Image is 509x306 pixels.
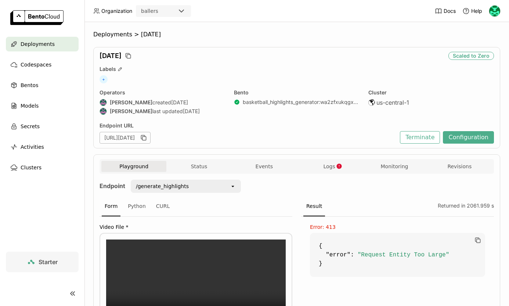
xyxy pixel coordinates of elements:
span: Help [471,8,482,14]
span: [DATE] [141,31,161,38]
span: Codespaces [21,60,51,69]
span: > [132,31,141,38]
span: Bentos [21,81,38,90]
a: Codespaces [6,57,79,72]
input: Selected /generate_highlights. [189,183,190,190]
div: Scaled to Zero [448,52,494,60]
a: Deployments [6,37,79,51]
div: ballers [141,7,158,15]
nav: Breadcrumbs navigation [93,31,500,38]
label: Video File * [100,224,292,230]
span: : [350,252,354,258]
div: last updated [100,108,225,115]
span: Logs [323,163,335,170]
a: Clusters [6,160,79,175]
div: Operators [100,89,225,96]
button: Status [166,161,231,172]
div: Returned in 2061.959 s [435,197,494,216]
span: Error: 413 [310,224,336,230]
button: Monitoring [362,161,427,172]
a: Docs [435,7,456,15]
span: + [100,75,108,83]
span: Deployments [21,40,55,48]
img: Harsh Raj [100,99,107,106]
div: Form [102,197,120,216]
a: Secrets [6,119,79,134]
div: Endpoint URL [100,122,396,129]
span: us-central-1 [376,99,409,106]
span: [DATE] [183,108,200,115]
div: Cluster [368,89,494,96]
button: Events [232,161,297,172]
span: Secrets [21,122,40,131]
div: Bento [234,89,360,96]
span: "error" [326,252,350,258]
span: Starter [39,258,58,266]
span: Models [21,101,39,110]
a: basketball_highlights_generator:wa2zfxukqgxy77ve [243,99,360,105]
div: CURL [153,197,173,216]
span: } [319,260,322,267]
span: Deployments [93,31,132,38]
span: [DATE] [171,99,188,106]
span: Docs [444,8,456,14]
svg: open [230,183,236,189]
a: Starter [6,252,79,272]
button: Revisions [427,161,492,172]
div: [URL][DATE] [100,132,151,144]
div: Result [303,197,325,216]
span: [DATE] [100,52,122,60]
span: Organization [101,8,132,14]
input: Selected ballers. [159,8,160,15]
span: "Request Entity Too Large" [358,252,450,258]
img: Frank Denbow [489,6,500,17]
div: Python [125,197,149,216]
a: Models [6,98,79,113]
div: Help [462,7,482,15]
div: /generate_highlights [136,183,189,190]
button: Playground [101,161,166,172]
img: Harsh Raj [100,108,107,115]
span: Activities [21,143,44,151]
strong: Endpoint [100,182,125,190]
div: created [100,99,225,106]
a: Activities [6,140,79,154]
img: logo [10,10,64,25]
div: Labels [100,66,494,72]
button: Configuration [443,131,494,144]
span: { [319,243,322,249]
strong: [PERSON_NAME] [110,108,152,115]
a: Bentos [6,78,79,93]
strong: [PERSON_NAME] [110,99,152,106]
span: Clusters [21,163,41,172]
button: Terminate [400,131,440,144]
